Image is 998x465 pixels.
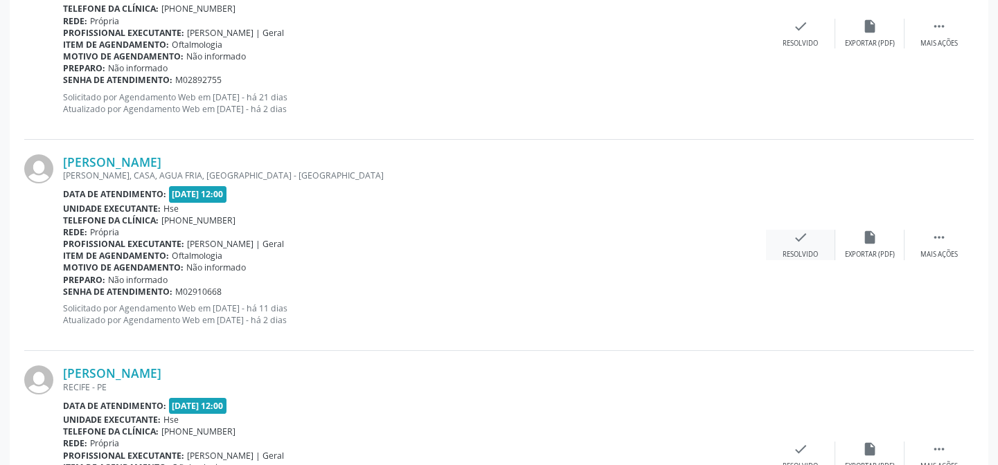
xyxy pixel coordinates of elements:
div: Mais ações [920,250,958,259]
b: Motivo de agendamento: [63,51,184,62]
span: M02910668 [175,286,222,298]
b: Profissional executante: [63,238,184,250]
b: Data de atendimento: [63,188,166,200]
img: img [24,365,53,394]
b: Preparo: [63,62,105,74]
span: Não informado [186,51,246,62]
b: Telefone da clínica: [63,215,159,226]
b: Motivo de agendamento: [63,262,184,273]
div: Resolvido [783,250,818,259]
span: Não informado [108,62,168,74]
span: [PHONE_NUMBER] [161,3,235,15]
span: Hse [163,414,179,426]
b: Telefone da clínica: [63,3,159,15]
span: [PERSON_NAME] | Geral [187,27,284,39]
span: [PHONE_NUMBER] [161,426,235,437]
span: Própria [90,437,119,449]
i: insert_drive_file [862,441,877,457]
img: img [24,154,53,183]
b: Unidade executante: [63,203,161,215]
div: [PERSON_NAME], CASA, AGUA FRIA, [GEOGRAPHIC_DATA] - [GEOGRAPHIC_DATA] [63,170,766,181]
i:  [932,230,947,245]
span: [PHONE_NUMBER] [161,215,235,226]
span: M02892755 [175,74,222,86]
span: Própria [90,15,119,27]
b: Item de agendamento: [63,250,169,262]
a: [PERSON_NAME] [63,365,161,381]
i:  [932,441,947,457]
a: [PERSON_NAME] [63,154,161,170]
b: Profissional executante: [63,450,184,462]
b: Rede: [63,226,87,238]
p: Solicitado por Agendamento Web em [DATE] - há 11 dias Atualizado por Agendamento Web em [DATE] - ... [63,302,766,326]
span: Própria [90,226,119,238]
i: insert_drive_file [862,19,877,34]
div: Resolvido [783,39,818,48]
div: Exportar (PDF) [845,39,895,48]
div: RECIFE - PE [63,381,766,393]
b: Senha de atendimento: [63,74,172,86]
div: Mais ações [920,39,958,48]
b: Senha de atendimento: [63,286,172,298]
span: Não informado [186,262,246,273]
i: check [793,441,808,457]
b: Preparo: [63,274,105,286]
span: [DATE] 12:00 [169,186,227,202]
span: [PERSON_NAME] | Geral [187,450,284,462]
b: Rede: [63,437,87,449]
b: Unidade executante: [63,414,161,426]
span: Oftalmologia [172,250,222,262]
span: Hse [163,203,179,215]
i: insert_drive_file [862,230,877,245]
i: check [793,230,808,245]
span: [DATE] 12:00 [169,398,227,414]
b: Data de atendimento: [63,400,166,412]
span: Não informado [108,274,168,286]
b: Telefone da clínica: [63,426,159,437]
span: Oftalmologia [172,39,222,51]
b: Item de agendamento: [63,39,169,51]
span: [PERSON_NAME] | Geral [187,238,284,250]
div: Exportar (PDF) [845,250,895,259]
i: check [793,19,808,34]
p: Solicitado por Agendamento Web em [DATE] - há 21 dias Atualizado por Agendamento Web em [DATE] - ... [63,91,766,115]
b: Rede: [63,15,87,27]
b: Profissional executante: [63,27,184,39]
i:  [932,19,947,34]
